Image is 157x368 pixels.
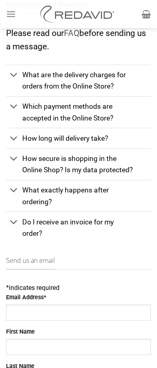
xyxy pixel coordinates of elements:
a: Menu [6,4,16,24]
span: How secure is shopping in the Online Shop? Is my data protected? [22,154,133,174]
p: Please read our before sending us a message. [6,27,151,54]
div: indicates required [6,283,151,293]
label: First Name [6,327,151,336]
label: Email Address [6,293,151,302]
a: Toggle Which payment methods are accepted in the Online Store? [6,96,151,128]
button: Toggle [6,130,22,148]
span: Do I receive an invoice for my order? [22,218,114,237]
a: Toggle Do I receive an invoice for my order? [6,211,151,243]
a: FAQ [64,28,79,38]
button: Toggle [6,214,22,231]
button: Toggle [6,151,22,168]
a: Toggle How secure is shopping in the Online Shop? Is my data protected? [6,148,151,180]
button: Toggle [6,67,22,85]
span: How long will delivery take? [22,134,108,142]
a: Toggle How long will delivery take? [6,128,151,148]
span: Which payment methods are accepted in the Online Store? [22,102,113,122]
button: Toggle [6,99,22,116]
span: What are the delivery charges for orders from the Online Store? [22,71,126,90]
span: Send us an email [6,256,55,270]
button: Toggle [6,182,22,200]
img: REDAVID Salon Products | United States [38,6,119,23]
a: Toggle What are the delivery charges for orders from the Online Store? [6,65,151,96]
a: Toggle What exactly happens after ordering? [6,180,151,211]
span: What exactly happens after ordering? [22,186,109,205]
